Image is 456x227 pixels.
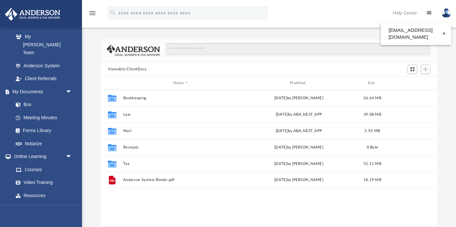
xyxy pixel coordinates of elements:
span: arrow_drop_down [66,85,79,99]
span: arrow_drop_down [66,202,79,216]
a: Video Training [9,176,75,189]
span: 18.19 MB [363,178,381,182]
a: Meeting Minutes [9,111,79,124]
span: 0 Byte [367,146,378,149]
a: Courses [9,163,79,176]
span: 5.93 MB [365,129,380,133]
div: Name [123,80,238,86]
div: Modified [241,80,356,86]
a: Client Referrals [9,72,79,85]
a: Forms Library [9,124,75,137]
div: id [104,80,120,86]
img: User Pic [441,8,451,18]
button: Anderson System Binder.pdf [123,178,238,182]
div: [DATE] by ABA_NEST_APP [241,128,356,134]
span: arrow_drop_down [66,150,79,164]
a: Billingarrow_drop_down [5,202,82,215]
button: Law [123,112,238,117]
div: [DATE] by [PERSON_NAME] [241,161,356,167]
button: Receipts [123,145,238,149]
span: 39.08 MB [363,113,381,116]
a: Online Learningarrow_drop_down [5,150,79,163]
a: menu [89,12,96,17]
div: [DATE] by [PERSON_NAME] [241,177,356,183]
div: [DATE] by [PERSON_NAME] [241,145,356,150]
a: Resources [9,189,79,202]
i: search [109,9,117,16]
span: 26.64 MB [363,96,381,100]
button: Switch to Grid View [407,65,417,74]
img: Anderson Advisors Platinum Portal [3,8,62,21]
input: Search files and folders [166,43,430,56]
a: Box [9,98,75,111]
div: id [388,80,434,86]
button: Tax [123,162,238,166]
span: 51.11 MB [363,162,381,166]
a: Notarize [9,137,79,150]
button: Bookkeeping [123,96,238,100]
button: Add [421,65,430,74]
div: grid [101,90,437,226]
a: My Documentsarrow_drop_down [5,85,79,98]
a: Anderson System [9,59,79,72]
button: Mail [123,129,238,133]
a: My [PERSON_NAME] Team [9,30,75,59]
div: Size [359,80,386,86]
div: [DATE] by [PERSON_NAME] [241,95,356,101]
div: [DATE] by ABA_NEST_APP [241,112,356,118]
i: menu [89,9,96,17]
button: Viewable-ClientDocs [108,66,147,72]
a: [EMAIL_ADDRESS][DOMAIN_NAME] [381,24,451,43]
